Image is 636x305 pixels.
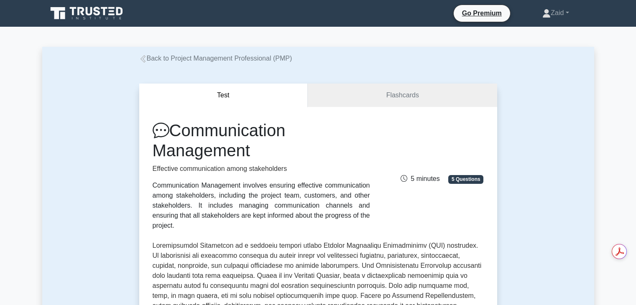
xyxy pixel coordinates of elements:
a: Flashcards [308,84,497,107]
div: Communication Management involves ensuring effective communication among stakeholders, including ... [153,180,370,231]
a: Zaid [522,5,589,21]
a: Go Premium [457,8,507,18]
h1: Communication Management [153,120,370,160]
button: Test [139,84,308,107]
span: 5 minutes [401,175,439,182]
a: Back to Project Management Professional (PMP) [139,55,292,62]
p: Effective communication among stakeholders [153,164,370,174]
span: 5 Questions [448,175,483,183]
